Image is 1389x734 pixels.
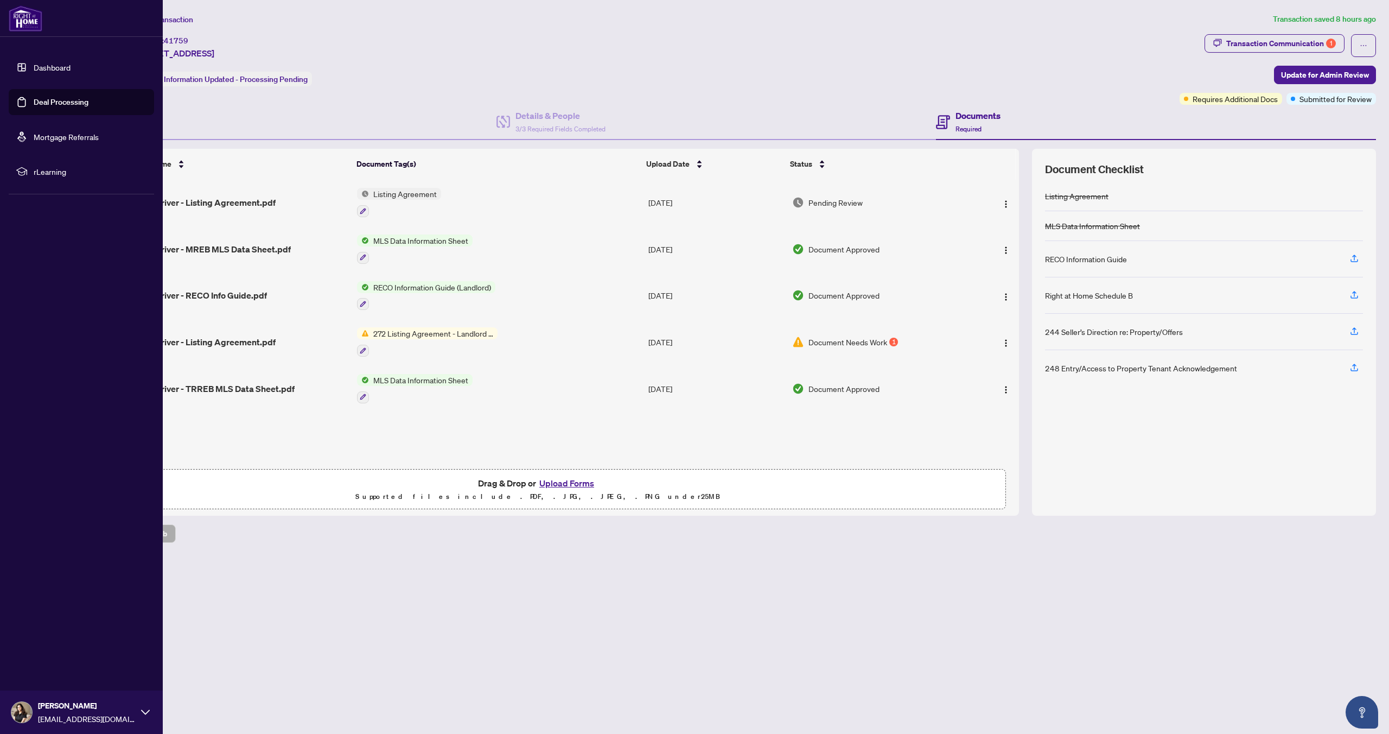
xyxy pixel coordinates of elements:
article: Transaction saved 8 hours ago [1273,13,1376,26]
th: Status [786,149,965,179]
h4: Details & People [515,109,606,122]
p: Supported files include .PDF, .JPG, .JPEG, .PNG under 25 MB [77,490,999,503]
a: Mortgage Referrals [34,132,99,142]
div: MLS Data Information Sheet [1045,220,1140,232]
th: Document Tag(s) [352,149,642,179]
span: Pending Review [808,197,863,208]
img: Status Icon [357,327,369,339]
span: Status [790,158,812,170]
img: Profile Icon [11,702,32,723]
span: [STREET_ADDRESS] [135,47,214,60]
img: Logo [1002,293,1010,301]
span: 3/3 Required Fields Completed [515,125,606,133]
button: Update for Admin Review [1274,66,1376,84]
button: Upload Forms [536,476,597,490]
span: Listing Agreement [369,188,441,200]
img: Status Icon [357,281,369,293]
span: Document Approved [808,289,880,301]
button: Logo [997,380,1015,397]
div: Transaction Communication [1226,35,1336,52]
img: Document Status [792,197,804,208]
div: 1 [1326,39,1336,48]
span: 139 Highriver - TRREB MLS Data Sheet.pdf [124,382,295,395]
img: Status Icon [357,188,369,200]
div: 244 Seller’s Direction re: Property/Offers [1045,326,1183,338]
span: MLS Data Information Sheet [369,374,473,386]
img: Status Icon [357,374,369,386]
span: Drag & Drop orUpload FormsSupported files include .PDF, .JPG, .JPEG, .PNG under25MB [70,470,1005,510]
td: [DATE] [644,226,788,273]
div: 248 Entry/Access to Property Tenant Acknowledgement [1045,362,1237,374]
th: (5) File Name [120,149,352,179]
div: RECO Information Guide [1045,253,1127,265]
span: 272 Listing Agreement - Landlord Designated Representation Agreement Authority to Offer for Lease [369,327,498,339]
td: [DATE] [644,319,788,365]
span: 139 Highriver - MREB MLS Data Sheet.pdf [124,243,291,256]
button: Logo [997,287,1015,304]
th: Upload Date [642,149,786,179]
span: Document Needs Work [808,336,887,348]
img: logo [9,5,42,31]
span: Upload Date [646,158,690,170]
a: Deal Processing [34,97,88,107]
button: Status IconRECO Information Guide (Landlord) [357,281,495,311]
img: Status Icon [357,235,369,246]
button: Logo [997,333,1015,351]
td: [DATE] [644,179,788,226]
span: Drag & Drop or [478,476,597,490]
span: [EMAIL_ADDRESS][DOMAIN_NAME] [38,713,136,725]
button: Status IconListing Agreement [357,188,441,217]
button: Status IconMLS Data Information Sheet [357,235,473,264]
img: Logo [1002,385,1010,394]
button: Logo [997,194,1015,211]
span: Document Approved [808,383,880,395]
img: Logo [1002,246,1010,255]
img: Document Status [792,289,804,301]
button: Status Icon272 Listing Agreement - Landlord Designated Representation Agreement Authority to Offe... [357,327,498,357]
div: Right at Home Schedule B [1045,289,1133,301]
span: Requires Additional Docs [1193,93,1278,105]
span: View Transaction [135,15,193,24]
span: 139 Highriver - Listing Agreement.pdf [124,196,276,209]
a: Dashboard [34,62,71,72]
td: [DATE] [644,273,788,319]
span: 139 Highriver - RECO Info Guide.pdf [124,289,267,302]
span: Required [955,125,982,133]
button: Transaction Communication1 [1205,34,1345,53]
button: Status IconMLS Data Information Sheet [357,374,473,403]
button: Logo [997,241,1015,258]
div: Status: [135,72,312,86]
span: Document Approved [808,243,880,255]
img: Document Status [792,383,804,395]
span: ellipsis [1360,42,1367,49]
span: [PERSON_NAME] [38,700,136,712]
span: Submitted for Review [1299,93,1372,105]
td: [DATE] [644,365,788,412]
img: Logo [1002,339,1010,347]
span: MLS Data Information Sheet [369,235,473,246]
img: Document Status [792,243,804,255]
div: Listing Agreement [1045,190,1108,202]
span: 41759 [164,36,188,46]
span: Document Checklist [1045,162,1144,177]
span: rLearning [34,166,146,178]
img: Logo [1002,200,1010,208]
div: 1 [889,338,898,346]
span: Update for Admin Review [1281,66,1369,84]
span: Information Updated - Processing Pending [164,74,308,84]
span: RECO Information Guide (Landlord) [369,281,495,293]
button: Open asap [1346,696,1378,729]
h4: Documents [955,109,1001,122]
img: Document Status [792,336,804,348]
span: 139 Highriver - Listing Agreement.pdf [124,336,276,349]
